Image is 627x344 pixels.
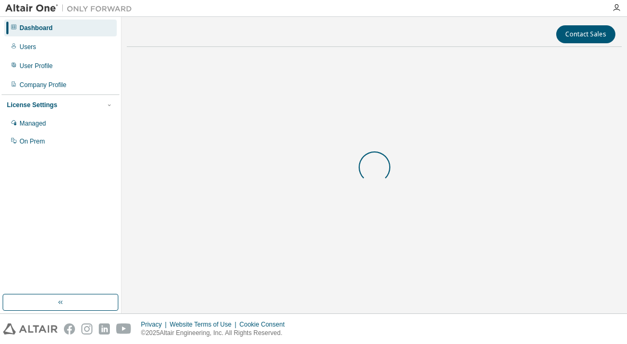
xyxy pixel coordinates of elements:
[5,3,137,14] img: Altair One
[116,323,132,335] img: youtube.svg
[20,137,45,146] div: On Prem
[141,329,291,338] p: © 2025 Altair Engineering, Inc. All Rights Reserved.
[20,43,36,51] div: Users
[3,323,58,335] img: altair_logo.svg
[239,320,291,329] div: Cookie Consent
[64,323,75,335] img: facebook.svg
[7,101,57,109] div: License Settings
[20,62,53,70] div: User Profile
[170,320,239,329] div: Website Terms of Use
[20,119,46,128] div: Managed
[99,323,110,335] img: linkedin.svg
[141,320,170,329] div: Privacy
[81,323,92,335] img: instagram.svg
[556,25,615,43] button: Contact Sales
[20,24,53,32] div: Dashboard
[20,81,67,89] div: Company Profile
